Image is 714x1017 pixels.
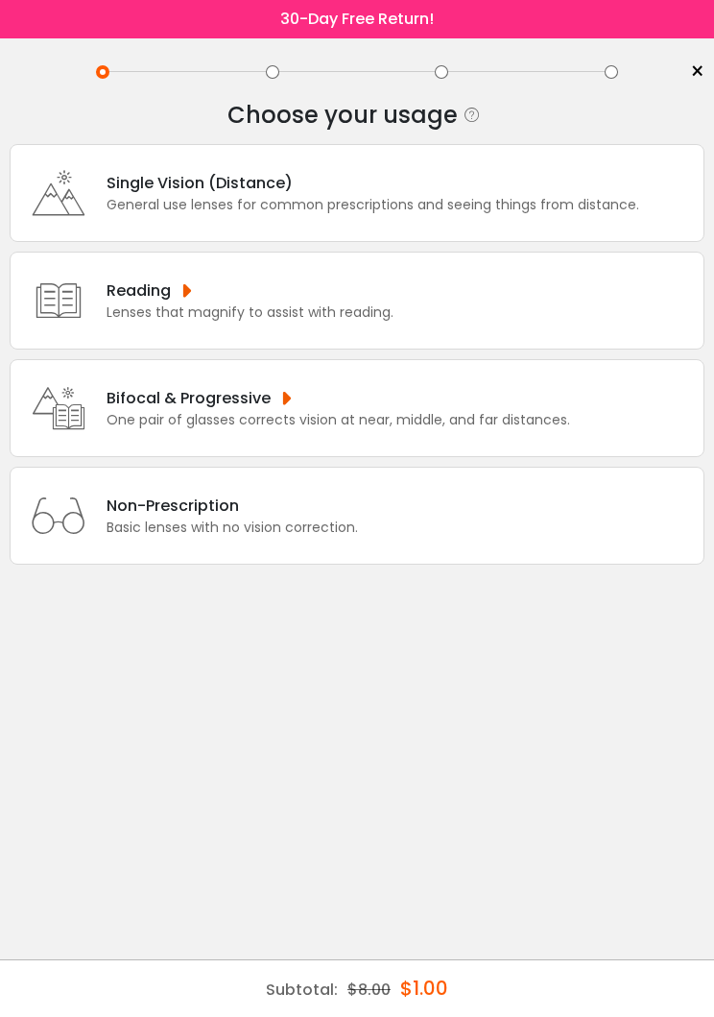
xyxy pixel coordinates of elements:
div: Reading [107,278,393,303]
div: Basic lenses with no vision correction. [107,518,358,538]
div: Single Vision (Distance) [107,171,639,195]
span: × [690,58,704,86]
div: Choose your usage [227,96,458,134]
div: $1.00 [400,960,448,1016]
div: Bifocal & Progressive [107,386,570,410]
div: Lenses that magnify to assist with reading. [107,303,393,323]
div: One pair of glasses corrects vision at near, middle, and far distances. [107,410,570,430]
a: × [676,58,704,86]
div: Non-Prescription [107,494,358,518]
div: General use lenses for common prescriptions and seeing things from distance. [107,195,639,215]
